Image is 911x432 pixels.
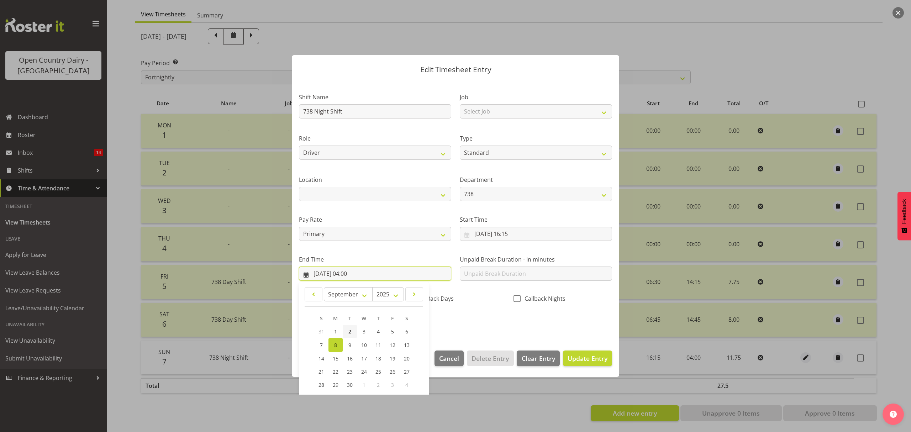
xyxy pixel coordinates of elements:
[901,199,907,224] span: Feedback
[371,338,385,352] a: 11
[314,352,328,365] a: 14
[563,351,612,366] button: Update Entry
[348,315,351,322] span: T
[375,368,381,375] span: 25
[318,328,324,335] span: 31
[347,368,353,375] span: 23
[362,315,366,322] span: W
[439,354,459,363] span: Cancel
[391,381,394,388] span: 3
[371,352,385,365] a: 18
[299,66,612,73] p: Edit Timesheet Entry
[521,295,565,302] span: Callback Nights
[328,325,343,338] a: 1
[391,315,394,322] span: F
[568,354,607,363] span: Update Entry
[460,215,612,224] label: Start Time
[299,255,451,264] label: End Time
[343,365,357,378] a: 23
[333,315,338,322] span: M
[361,355,367,362] span: 17
[357,352,371,365] a: 17
[357,325,371,338] a: 3
[385,325,400,338] a: 5
[467,351,514,366] button: Delete Entry
[363,328,365,335] span: 3
[343,378,357,391] a: 30
[404,355,410,362] span: 20
[333,381,338,388] span: 29
[348,342,351,348] span: 9
[522,354,555,363] span: Clear Entry
[361,368,367,375] span: 24
[328,338,343,352] a: 8
[400,352,414,365] a: 20
[299,104,451,118] input: Shift Name
[404,342,410,348] span: 13
[371,325,385,338] a: 4
[472,354,509,363] span: Delete Entry
[361,342,367,348] span: 10
[375,342,381,348] span: 11
[377,328,380,335] span: 4
[320,315,323,322] span: S
[347,355,353,362] span: 16
[371,365,385,378] a: 25
[460,255,612,264] label: Unpaid Break Duration - in minutes
[299,93,451,101] label: Shift Name
[318,368,324,375] span: 21
[343,338,357,352] a: 9
[299,267,451,281] input: Click to select...
[377,381,380,388] span: 2
[460,134,612,143] label: Type
[460,227,612,241] input: Click to select...
[375,355,381,362] span: 18
[377,315,380,322] span: T
[348,328,351,335] span: 2
[890,411,897,418] img: help-xxl-2.png
[334,328,337,335] span: 1
[897,192,911,240] button: Feedback - Show survey
[314,365,328,378] a: 21
[328,378,343,391] a: 29
[435,351,464,366] button: Cancel
[517,351,559,366] button: Clear Entry
[333,355,338,362] span: 15
[413,295,454,302] span: CallBack Days
[385,365,400,378] a: 26
[405,328,408,335] span: 6
[314,378,328,391] a: 28
[363,381,365,388] span: 1
[390,368,395,375] span: 26
[400,325,414,338] a: 6
[460,93,612,101] label: Job
[391,328,394,335] span: 5
[400,338,414,352] a: 13
[385,338,400,352] a: 12
[400,365,414,378] a: 27
[318,355,324,362] span: 14
[385,352,400,365] a: 19
[314,338,328,352] a: 7
[334,342,337,348] span: 8
[299,215,451,224] label: Pay Rate
[404,368,410,375] span: 27
[299,134,451,143] label: Role
[343,352,357,365] a: 16
[390,342,395,348] span: 12
[460,267,612,281] input: Unpaid Break Duration
[328,352,343,365] a: 15
[318,381,324,388] span: 28
[299,175,451,184] label: Location
[460,175,612,184] label: Department
[343,325,357,338] a: 2
[357,365,371,378] a: 24
[357,338,371,352] a: 10
[333,368,338,375] span: 22
[405,315,408,322] span: S
[347,381,353,388] span: 30
[390,355,395,362] span: 19
[328,365,343,378] a: 22
[405,381,408,388] span: 4
[320,342,323,348] span: 7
